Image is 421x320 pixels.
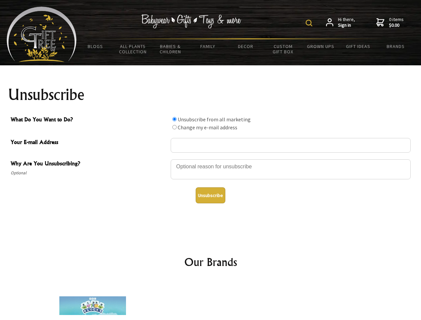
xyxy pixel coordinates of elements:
[141,14,241,28] img: Babywear - Gifts - Toys & more
[377,39,415,53] a: Brands
[11,138,167,148] span: Your E-mail Address
[114,39,152,59] a: All Plants Collection
[196,187,225,203] button: Unsubscribe
[8,87,413,103] h1: Unsubscribe
[171,159,411,179] textarea: Why Are You Unsubscribing?
[11,169,167,177] span: Optional
[172,117,177,121] input: What Do You Want to Do?
[152,39,189,59] a: Babies & Children
[302,39,339,53] a: Grown Ups
[11,115,167,125] span: What Do You Want to Do?
[178,116,251,123] label: Unsubscribe from all marketing
[189,39,227,53] a: Family
[389,22,404,28] strong: $0.00
[77,39,114,53] a: BLOGS
[326,17,355,28] a: Hi there,Sign in
[171,138,411,153] input: Your E-mail Address
[389,16,404,28] span: 0 items
[264,39,302,59] a: Custom Gift Box
[13,254,408,270] h2: Our Brands
[172,125,177,129] input: What Do You Want to Do?
[338,17,355,28] span: Hi there,
[338,22,355,28] strong: Sign in
[227,39,264,53] a: Decor
[178,124,237,131] label: Change my e-mail address
[7,7,77,62] img: Babyware - Gifts - Toys and more...
[11,159,167,169] span: Why Are You Unsubscribing?
[306,20,312,26] img: product search
[339,39,377,53] a: Gift Ideas
[376,17,404,28] a: 0 items$0.00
